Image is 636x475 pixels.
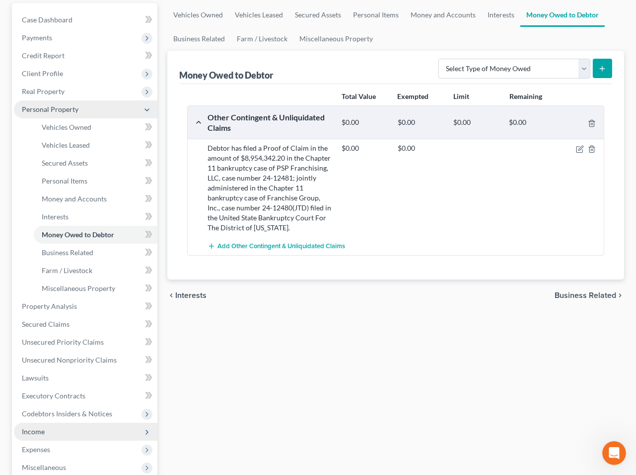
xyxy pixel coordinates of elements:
span: Lawsuits [22,374,49,382]
span: Secured Assets [42,159,88,167]
a: Money and Accounts [405,3,482,27]
a: Farm / Livestock [34,262,157,280]
div: $0.00 [393,143,448,153]
p: Active [48,12,68,22]
span: Money Owed to Debtor [42,230,114,239]
span: Client Profile [22,69,63,78]
a: Personal Items [34,172,157,190]
span: Case Dashboard [22,15,72,24]
button: Business Related chevron_right [555,291,624,299]
span: Codebtors Insiders & Notices [22,409,112,418]
iframe: Intercom live chat [602,441,626,465]
div: $0.00 [337,118,392,127]
a: Vehicles Leased [34,136,157,154]
div: Money Owed to Debtor [179,69,275,81]
strong: Limit [453,92,469,100]
span: Payments [22,33,52,42]
div: Emma says… [8,78,191,283]
a: Money and Accounts [34,190,157,208]
span: Unsecured Nonpriority Claims [22,356,117,364]
button: Gif picker [47,326,55,334]
button: Upload attachment [15,326,23,334]
div: Close [174,4,192,22]
a: Money Owed to Debtor [34,226,157,244]
div: [PERSON_NAME] • 7h ago [16,263,94,269]
span: Business Related [42,248,93,257]
a: Secured Assets [34,154,157,172]
div: $0.00 [448,118,504,127]
a: Interests [34,208,157,226]
div: If you’ve had multiple failed attempts after waiting 10 minutes and need to file by the end of th... [16,177,155,216]
div: $0.00 [504,118,560,127]
span: Personal Property [22,105,78,113]
div: Our team is actively investigating this issue and will provide updates as soon as more informatio... [16,221,155,250]
strong: Total Value [342,92,376,100]
a: Property Analysis [14,297,157,315]
textarea: Message… [8,305,190,322]
a: Secured Claims [14,315,157,333]
a: Business Related [167,27,231,51]
a: Lawsuits [14,369,157,387]
span: Vehicles Leased [42,141,90,149]
strong: Exempted [398,92,429,100]
b: 🚨 Notice: MFA Filing Issue 🚨 [16,85,132,93]
i: chevron_left [167,291,175,299]
a: Executory Contracts [14,387,157,405]
span: Interests [42,212,69,221]
span: Interests [175,291,207,299]
a: Vehicles Leased [229,3,289,27]
div: 🚨 Notice: MFA Filing Issue 🚨We’ve noticed some users are not receiving the MFA pop-up when filing... [8,78,163,261]
a: Miscellaneous Property [34,280,157,297]
button: Home [155,4,174,23]
a: Unsecured Priority Claims [14,333,157,351]
a: Credit Report [14,47,157,65]
span: Business Related [555,291,616,299]
div: If you experience this issue, please wait at least between filing attempts to allow MFA to reset ... [16,133,155,172]
a: Secured Assets [289,3,347,27]
a: Personal Items [347,3,405,27]
a: Farm / Livestock [231,27,293,51]
h1: [PERSON_NAME] [48,5,113,12]
span: Credit Report [22,51,65,60]
button: Send a message… [170,322,186,338]
span: Miscellaneous Property [42,284,115,292]
div: $0.00 [337,143,392,153]
span: Executory Contracts [22,391,85,400]
img: Profile image for Emma [28,5,44,21]
a: Interests [482,3,520,27]
span: Real Property [22,87,65,95]
strong: Remaining [509,92,542,100]
i: chevron_right [616,291,624,299]
button: chevron_left Interests [167,291,207,299]
a: Vehicles Owned [167,3,229,27]
button: Add Other Contingent & Unliquidated Claims [208,237,345,255]
button: Emoji picker [31,326,39,334]
a: Money Owed to Debtor [520,3,605,27]
a: Business Related [34,244,157,262]
span: Unsecured Priority Claims [22,338,104,346]
a: Vehicles Owned [34,118,157,136]
span: Property Analysis [22,302,77,310]
a: Case Dashboard [14,11,157,29]
span: Vehicles Owned [42,123,91,131]
span: Money and Accounts [42,194,107,203]
b: 10 full minutes [59,143,118,151]
button: Start recording [63,326,71,334]
span: Expenses [22,445,50,454]
span: Personal Items [42,177,87,185]
div: Other Contingent & Unliquidated Claims [203,112,337,133]
span: Miscellaneous [22,463,66,472]
button: go back [6,4,25,23]
span: Income [22,427,45,436]
div: $0.00 [393,118,448,127]
a: Miscellaneous Property [293,27,379,51]
div: Debtor has filed a Proof of Claim in the amount of $8,954,342.20 in the Chapter 11 bankruptcy cas... [203,143,337,233]
span: Add Other Contingent & Unliquidated Claims [217,242,345,250]
div: We’ve noticed some users are not receiving the MFA pop-up when filing [DATE]. [16,99,155,128]
span: Secured Claims [22,320,70,328]
a: Unsecured Nonpriority Claims [14,351,157,369]
span: Farm / Livestock [42,266,92,275]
